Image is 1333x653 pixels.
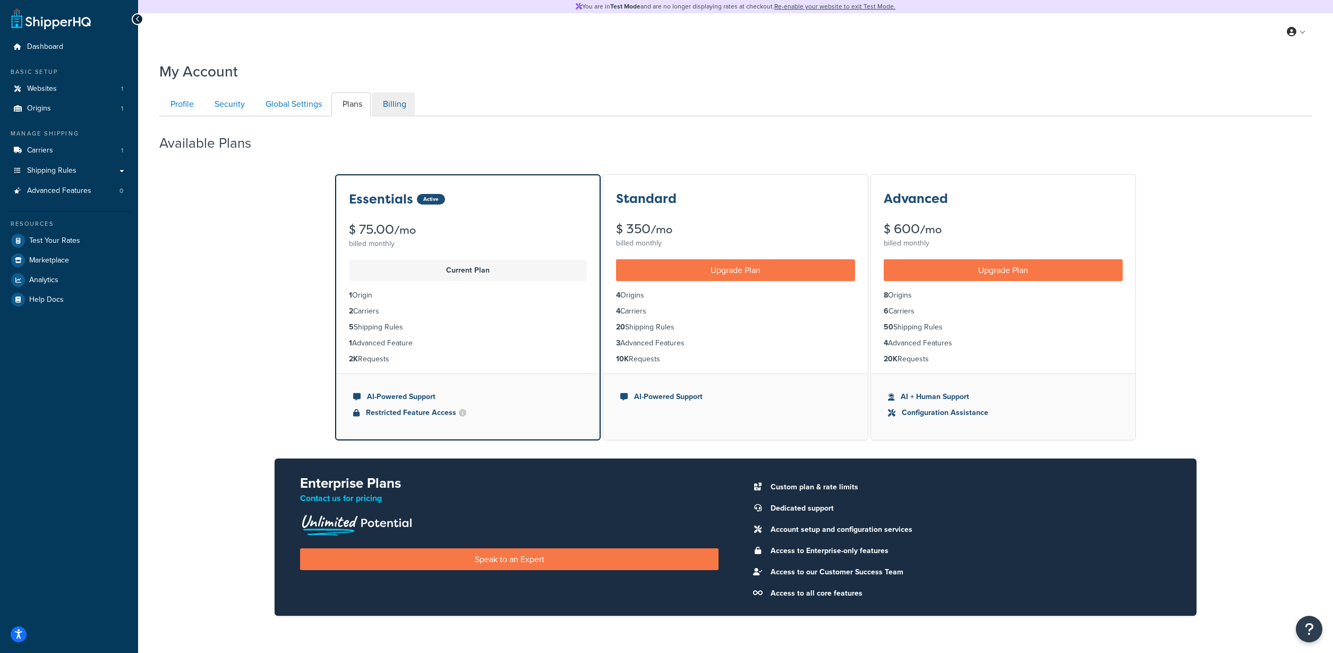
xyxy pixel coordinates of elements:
li: Shipping Rules [349,321,587,333]
span: Origins [27,104,51,113]
li: Advanced Features [884,337,1123,349]
span: 1 [121,104,123,113]
h2: Enterprise Plans [300,476,719,491]
li: Shipping Rules [884,321,1123,333]
a: Dashboard [8,37,130,57]
li: Dedicated support [765,501,1171,516]
a: ShipperHQ Home [11,8,91,29]
small: /mo [651,222,672,237]
li: Configuration Assistance [888,407,1118,419]
div: Basic Setup [8,67,130,77]
li: Access to Enterprise-only features [765,544,1171,558]
li: AI-Powered Support [353,391,583,403]
li: Origins [616,290,855,301]
span: Analytics [29,276,58,285]
strong: 1 [349,337,352,349]
span: Websites [27,84,57,94]
strong: Test Mode [610,2,640,11]
li: Custom plan & rate limits [765,480,1171,495]
a: Origins 1 [8,99,130,118]
strong: 8 [884,290,888,301]
li: Origins [8,99,130,118]
li: Access to our Customer Success Team [765,565,1171,580]
li: Origins [884,290,1123,301]
a: Speak to an Expert [300,548,719,570]
a: Upgrade Plan [884,259,1123,281]
a: Advanced Features 0 [8,181,130,201]
button: Open Resource Center [1296,616,1322,642]
h1: My Account [159,61,238,82]
li: Carriers [8,141,130,160]
span: Shipping Rules [27,166,76,175]
small: /mo [920,222,942,237]
li: Advanced Features [8,181,130,201]
li: Access to all core features [765,586,1171,601]
a: Marketplace [8,251,130,270]
strong: 10K [616,353,629,364]
span: Marketplace [29,256,69,265]
li: Carriers [616,306,855,317]
a: Shipping Rules [8,161,130,181]
h3: Standard [616,192,677,206]
strong: 50 [884,321,893,333]
p: Contact us for pricing [300,491,719,506]
div: billed monthly [349,236,587,251]
a: Re-enable your website to exit Test Mode. [774,2,895,11]
a: Upgrade Plan [616,259,855,281]
span: Carriers [27,146,53,155]
li: AI-Powered Support [620,391,851,403]
span: Advanced Features [27,186,91,196]
a: Plans [331,92,371,116]
li: Requests [884,353,1123,365]
a: Security [203,92,253,116]
strong: 4 [884,337,888,349]
div: billed monthly [884,236,1123,251]
span: 1 [121,146,123,155]
li: Origin [349,290,587,301]
strong: 4 [616,290,620,301]
p: Current Plan [355,263,580,278]
strong: 4 [616,306,620,317]
a: Billing [372,92,415,116]
a: Test Your Rates [8,231,130,250]
span: Dashboard [27,43,63,52]
strong: 20 [616,321,625,333]
strong: 2K [349,353,358,364]
strong: 1 [349,290,352,301]
a: Help Docs [8,290,130,309]
div: $ 75.00 [349,223,587,236]
span: Help Docs [29,295,64,304]
small: /mo [394,223,416,238]
li: Carriers [349,306,587,317]
h3: Advanced [884,192,948,206]
div: Manage Shipping [8,129,130,138]
img: Unlimited Potential [300,511,413,536]
a: Carriers 1 [8,141,130,160]
span: Test Your Rates [29,236,80,245]
strong: 2 [349,306,353,317]
strong: 20K [884,353,898,364]
div: Active [417,194,445,205]
strong: 6 [884,306,888,317]
h2: Available Plans [159,135,267,151]
li: Carriers [884,306,1123,317]
span: 0 [119,186,123,196]
strong: 5 [349,321,354,333]
li: Advanced Features [616,337,855,349]
div: $ 600 [884,223,1123,236]
a: Profile [159,92,202,116]
li: Requests [616,353,855,365]
li: Requests [349,353,587,365]
h3: Essentials [349,192,413,206]
li: Account setup and configuration services [765,522,1171,537]
div: billed monthly [616,236,855,251]
a: Global Settings [254,92,330,116]
li: Websites [8,79,130,99]
a: Analytics [8,270,130,290]
li: Advanced Feature [349,337,587,349]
